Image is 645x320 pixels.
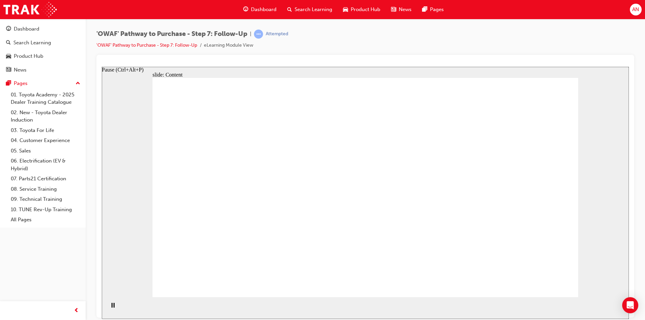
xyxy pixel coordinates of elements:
[386,3,417,16] a: news-iconNews
[338,3,386,16] a: car-iconProduct Hub
[399,6,412,13] span: News
[6,53,11,59] span: car-icon
[266,31,288,37] div: Attempted
[622,297,638,313] div: Open Intercom Messenger
[343,5,348,14] span: car-icon
[351,6,380,13] span: Product Hub
[3,64,83,76] a: News
[96,30,247,38] span: 'OWAF' Pathway to Purchase - Step 7: Follow-Up
[14,80,28,87] div: Pages
[8,194,83,204] a: 09. Technical Training
[254,30,263,39] span: learningRecordVerb_ATTEMPT-icon
[8,215,83,225] a: All Pages
[250,30,251,38] span: |
[238,3,282,16] a: guage-iconDashboard
[8,135,83,146] a: 04. Customer Experience
[251,6,276,13] span: Dashboard
[14,25,39,33] div: Dashboard
[3,77,83,90] button: Pages
[430,6,444,13] span: Pages
[8,174,83,184] a: 07. Parts21 Certification
[96,42,197,48] a: 'OWAF' Pathway to Purchase - Step 7: Follow-Up
[74,307,79,315] span: prev-icon
[6,40,11,46] span: search-icon
[14,52,43,60] div: Product Hub
[8,146,83,156] a: 05. Sales
[8,156,83,174] a: 06. Electrification (EV & Hybrid)
[8,125,83,136] a: 03. Toyota For Life
[8,107,83,125] a: 02. New - Toyota Dealer Induction
[3,230,15,252] div: playback controls
[417,3,449,16] a: pages-iconPages
[3,2,57,17] img: Trak
[3,236,15,247] button: Pause (Ctrl+Alt+P)
[204,42,253,49] li: eLearning Module View
[8,184,83,194] a: 08. Service Training
[632,6,639,13] span: AN
[295,6,332,13] span: Search Learning
[8,204,83,215] a: 10. TUNE Rev-Up Training
[287,5,292,14] span: search-icon
[243,5,248,14] span: guage-icon
[3,21,83,77] button: DashboardSearch LearningProduct HubNews
[8,90,83,107] a: 01. Toyota Academy - 2025 Dealer Training Catalogue
[422,5,427,14] span: pages-icon
[391,5,396,14] span: news-icon
[630,4,642,15] button: AN
[13,39,51,47] div: Search Learning
[14,66,27,74] div: News
[6,67,11,73] span: news-icon
[282,3,338,16] a: search-iconSearch Learning
[3,37,83,49] a: Search Learning
[76,79,80,88] span: up-icon
[3,23,83,35] a: Dashboard
[6,26,11,32] span: guage-icon
[3,50,83,62] a: Product Hub
[6,81,11,87] span: pages-icon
